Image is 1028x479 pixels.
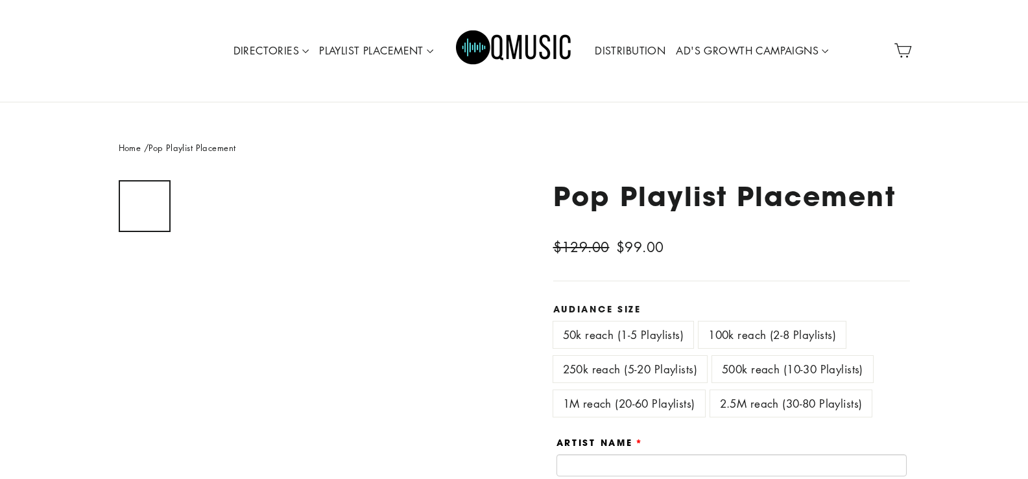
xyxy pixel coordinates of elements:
[712,356,873,382] label: 500k reach (10-30 Playlists)
[671,36,833,66] a: AD'S GROWTH CAMPAIGNS
[314,36,438,66] a: PLAYLIST PLACEMENT
[710,390,872,417] label: 2.5M reach (30-80 Playlists)
[144,141,149,154] span: /
[188,13,841,89] div: Primary
[699,321,846,348] label: 100k reach (2-8 Playlists)
[556,438,644,448] label: Artist Name
[553,390,705,417] label: 1M reach (20-60 Playlists)
[553,356,707,382] label: 250k reach (5-20 Playlists)
[119,141,910,155] nav: breadcrumbs
[553,304,910,314] label: Audiance Size
[553,238,610,256] span: $129.00
[553,321,694,348] label: 50k reach (1-5 Playlists)
[119,141,141,154] a: Home
[553,180,910,212] h1: Pop Playlist Placement
[228,36,315,66] a: DIRECTORIES
[456,21,573,80] img: Q Music Promotions
[616,238,664,256] span: $99.00
[590,36,671,66] a: DISTRIBUTION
